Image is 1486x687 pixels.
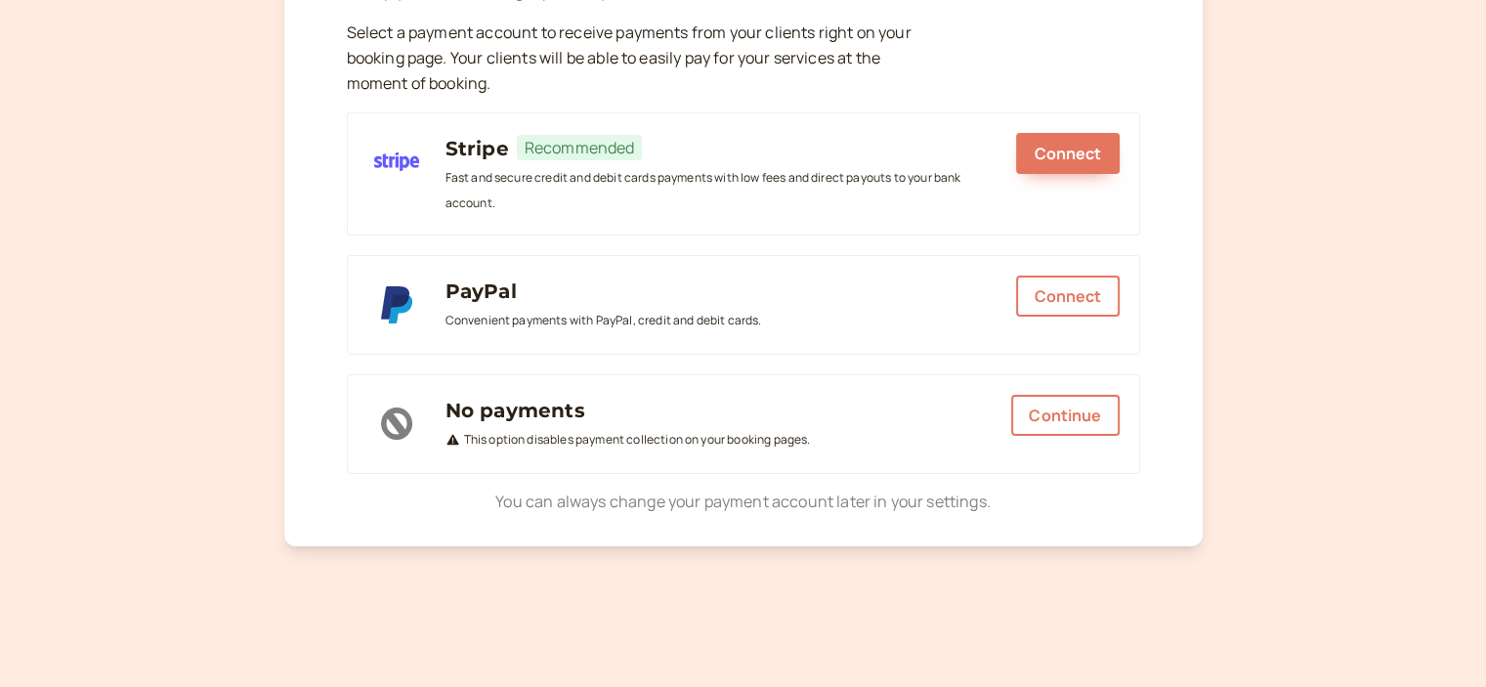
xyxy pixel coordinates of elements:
button: Continue [1011,395,1119,436]
p: You can always change your payment account later in your settings. [347,490,1140,515]
div: Widget de chat [1388,593,1486,687]
div: PayPal [446,276,517,307]
div: Stripe [446,133,509,164]
div: No payments [446,395,993,426]
button: Connect [1016,133,1119,174]
img: integrations-none-icon.svg [381,408,412,440]
p: Select a payment account to receive payments from your clients right on your booking page. Your c... [347,21,933,97]
small: Convenient payments with PayPal, credit and debit cards. [446,312,762,328]
iframe: Chat Widget [1388,593,1486,687]
span: Connect [1034,285,1101,307]
button: Connect [1016,276,1119,317]
small: This option disables payment collection on your booking pages. [446,431,811,448]
small: Fast and secure credit and debit cards payments with low fees and direct payouts to your bank acc... [446,169,961,211]
img: integrations-stripe-icon.svg [367,148,426,176]
span: Recommended [517,135,643,160]
img: integrations-paypal-icon.svg [381,286,412,323]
